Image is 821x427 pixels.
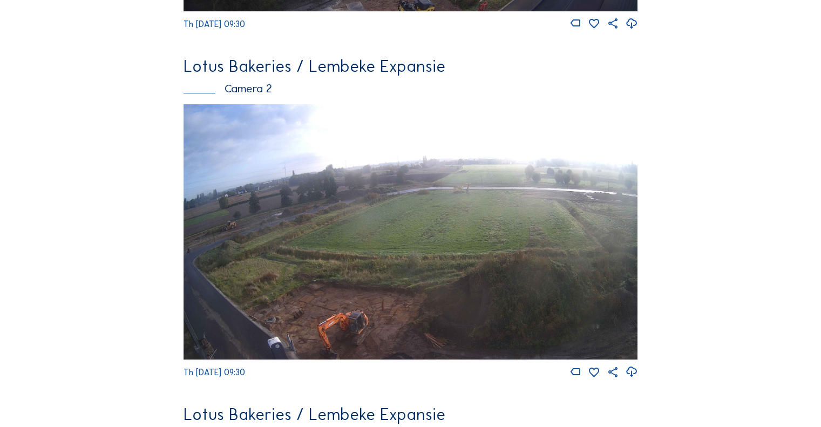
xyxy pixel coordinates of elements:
[184,406,637,423] div: Lotus Bakeries / Lembeke Expansie
[184,19,245,29] span: Th [DATE] 09:30
[184,83,637,94] div: Camera 2
[184,58,637,75] div: Lotus Bakeries / Lembeke Expansie
[184,367,245,377] span: Th [DATE] 09:30
[184,104,637,360] img: Image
